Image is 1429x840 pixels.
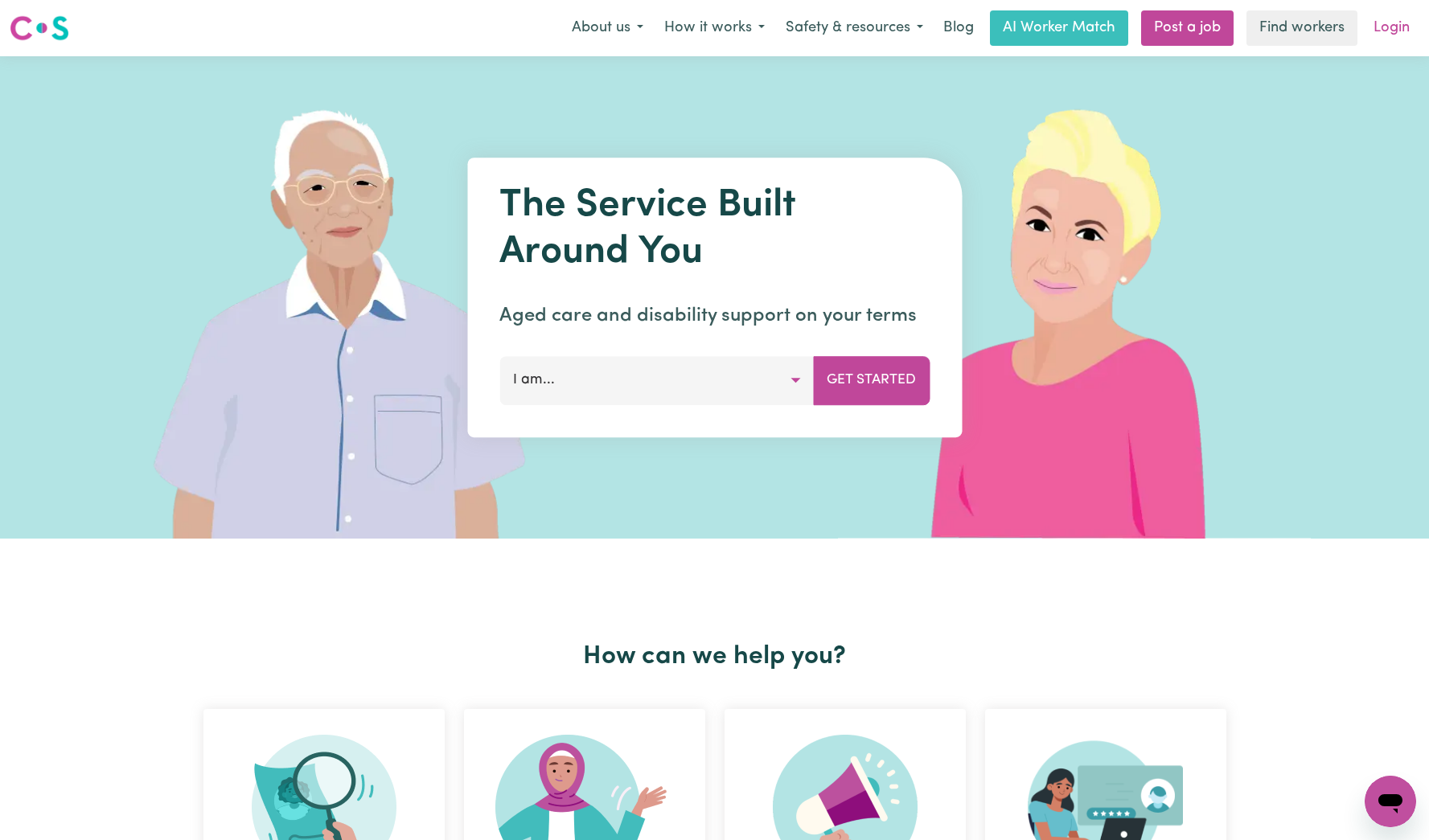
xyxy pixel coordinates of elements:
[1364,10,1419,46] a: Login
[499,183,930,276] h1: The Service Built Around You
[1365,776,1416,827] iframe: Button to launch messaging window
[990,10,1128,46] a: AI Worker Match
[10,14,69,43] img: Careseekers logo
[499,356,814,404] button: I am...
[654,11,775,45] button: How it works
[813,356,930,404] button: Get Started
[775,11,934,45] button: Safety & resources
[934,10,983,46] a: Blog
[499,301,930,330] p: Aged care and disability support on your terms
[10,10,69,47] a: Careseekers logo
[194,641,1236,672] h2: How can we help you?
[1141,10,1234,46] a: Post a job
[1246,10,1357,46] a: Find workers
[561,11,654,45] button: About us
